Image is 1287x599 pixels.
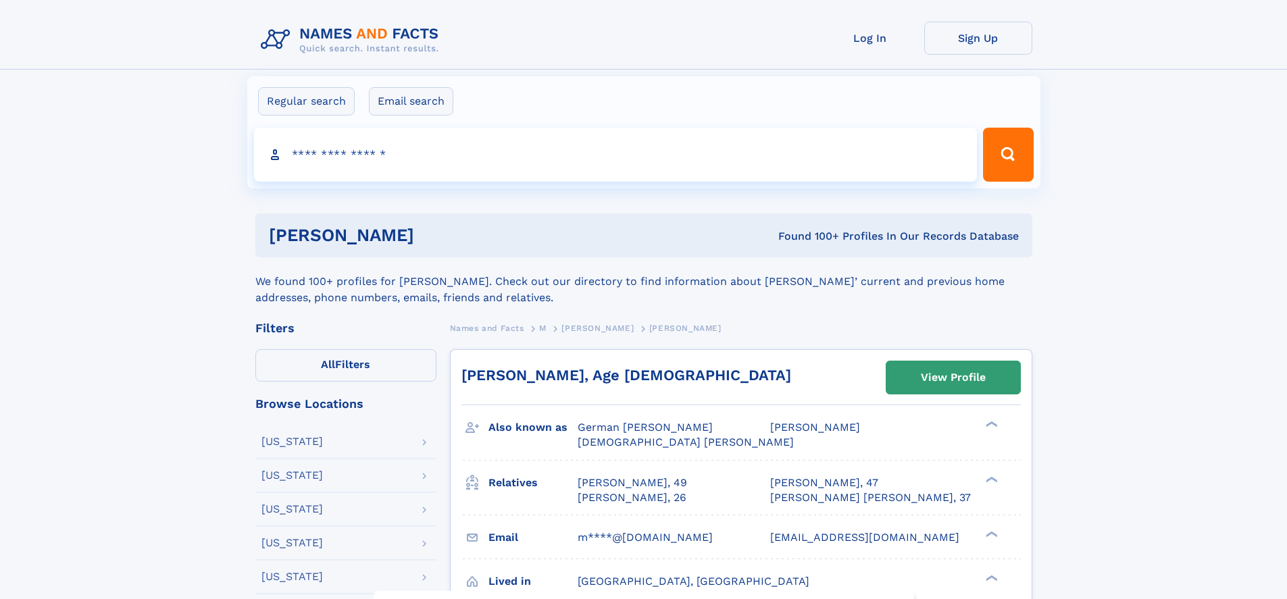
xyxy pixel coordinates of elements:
label: Filters [255,349,436,382]
a: [PERSON_NAME], 26 [578,490,686,505]
h3: Lived in [488,570,578,593]
a: [PERSON_NAME], 49 [578,475,687,490]
a: [PERSON_NAME] [PERSON_NAME], 37 [770,490,971,505]
div: ❯ [982,420,999,429]
a: M [539,319,547,336]
div: [US_STATE] [261,504,323,515]
span: [PERSON_NAME] [649,323,722,333]
div: [US_STATE] [261,571,323,582]
div: ❯ [982,475,999,484]
div: Found 100+ Profiles In Our Records Database [596,229,1019,244]
a: [PERSON_NAME], Age [DEMOGRAPHIC_DATA] [461,367,791,384]
span: [PERSON_NAME] [561,323,634,333]
h3: Also known as [488,416,578,439]
a: Log In [816,22,924,55]
span: [PERSON_NAME] [770,421,860,434]
div: Filters [255,322,436,334]
a: View Profile [886,361,1020,394]
span: German [PERSON_NAME] [578,421,713,434]
a: Sign Up [924,22,1032,55]
div: [US_STATE] [261,470,323,481]
label: Email search [369,87,453,115]
label: Regular search [258,87,355,115]
span: [GEOGRAPHIC_DATA], [GEOGRAPHIC_DATA] [578,575,809,588]
h1: [PERSON_NAME] [269,227,597,244]
div: Browse Locations [255,398,436,410]
span: [EMAIL_ADDRESS][DOMAIN_NAME] [770,531,959,544]
span: M [539,323,547,333]
span: [DEMOGRAPHIC_DATA] [PERSON_NAME] [578,436,794,448]
span: All [321,358,335,371]
div: [US_STATE] [261,538,323,548]
a: [PERSON_NAME], 47 [770,475,878,490]
div: ❯ [982,573,999,582]
div: ❯ [982,529,999,538]
div: View Profile [921,362,986,393]
a: Names and Facts [450,319,524,336]
h3: Relatives [488,471,578,494]
h3: Email [488,526,578,549]
div: [US_STATE] [261,436,323,447]
button: Search Button [983,128,1033,182]
a: [PERSON_NAME] [561,319,634,336]
input: search input [254,128,978,182]
img: Logo Names and Facts [255,22,450,58]
div: We found 100+ profiles for [PERSON_NAME]. Check out our directory to find information about [PERS... [255,257,1032,306]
